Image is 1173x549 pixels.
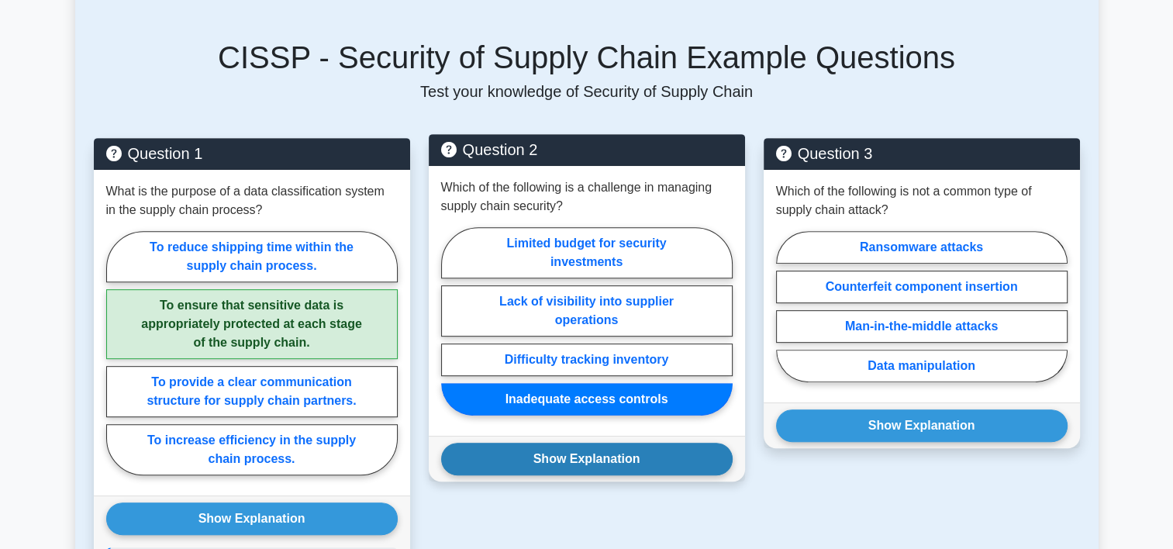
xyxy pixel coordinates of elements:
label: Limited budget for security investments [441,227,733,278]
p: Which of the following is a challenge in managing supply chain security? [441,178,733,216]
label: Data manipulation [776,350,1068,382]
h5: Question 3 [776,144,1068,163]
p: What is the purpose of a data classification system in the supply chain process? [106,182,398,219]
h5: Question 2 [441,140,733,159]
p: Test your knowledge of Security of Supply Chain [94,82,1080,101]
label: Inadequate access controls [441,383,733,416]
label: Difficulty tracking inventory [441,344,733,376]
button: Show Explanation [776,409,1068,442]
h5: CISSP - Security of Supply Chain Example Questions [94,39,1080,76]
label: Man-in-the-middle attacks [776,310,1068,343]
h5: Question 1 [106,144,398,163]
label: Lack of visibility into supplier operations [441,285,733,337]
label: To provide a clear communication structure for supply chain partners. [106,366,398,417]
label: To ensure that sensitive data is appropriately protected at each stage of the supply chain. [106,289,398,359]
p: Which of the following is not a common type of supply chain attack? [776,182,1068,219]
label: Counterfeit component insertion [776,271,1068,303]
button: Show Explanation [441,443,733,475]
label: To reduce shipping time within the supply chain process. [106,231,398,282]
label: To increase efficiency in the supply chain process. [106,424,398,475]
button: Show Explanation [106,502,398,535]
label: Ransomware attacks [776,231,1068,264]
